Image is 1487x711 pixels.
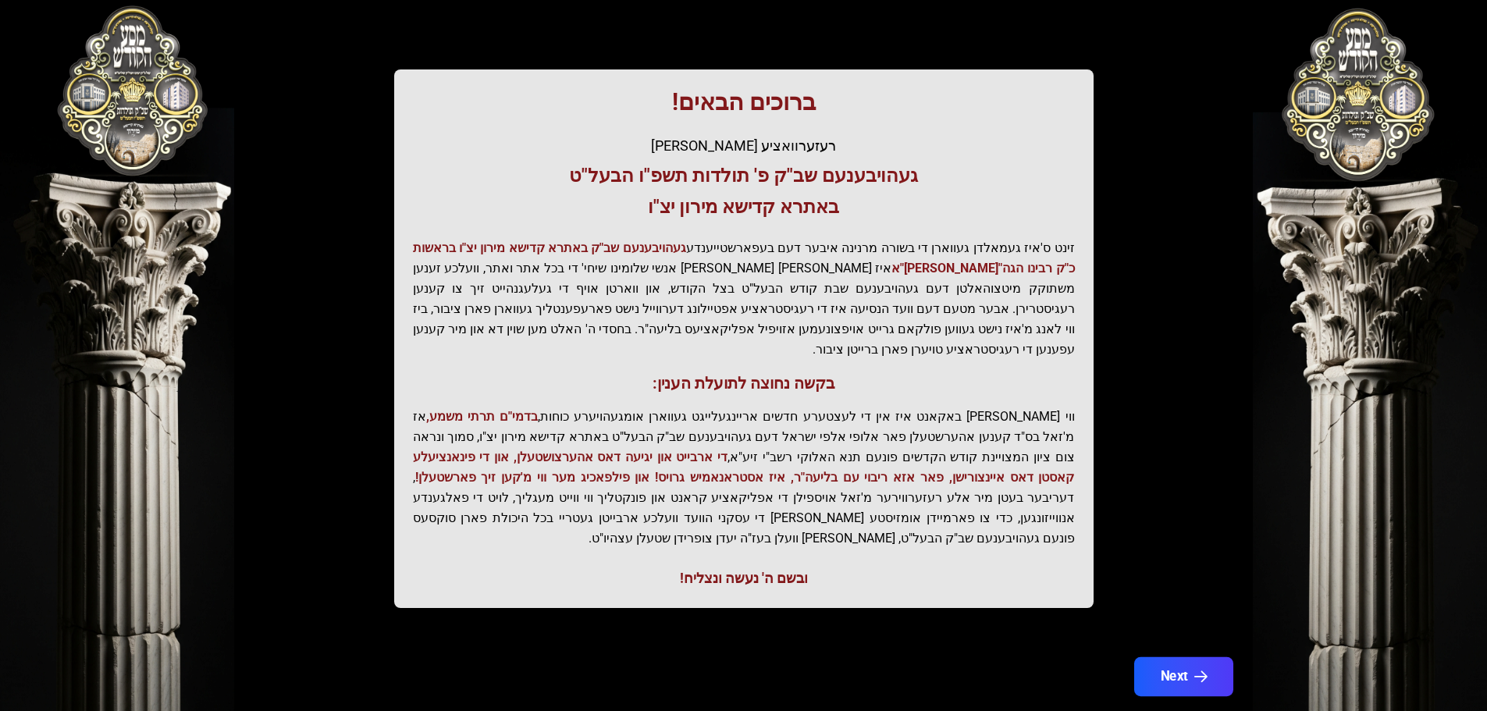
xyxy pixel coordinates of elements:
[413,194,1075,219] h3: באתרא קדישא מירון יצ"ו
[413,163,1075,188] h3: געהויבענעם שב"ק פ' תולדות תשפ"ו הבעל"ט
[413,88,1075,116] h1: ברוכים הבאים!
[413,240,1075,276] span: געהויבענעם שב"ק באתרא קדישא מירון יצ"ו בראשות כ"ק רבינו הגה"[PERSON_NAME]"א
[413,567,1075,589] div: ובשם ה' נעשה ונצליח!
[413,135,1075,157] div: רעזערוואציע [PERSON_NAME]
[413,238,1075,360] p: זינט ס'איז געמאלדן געווארן די בשורה מרנינה איבער דעם בעפארשטייענדע איז [PERSON_NAME] [PERSON_NAME...
[1133,657,1233,696] button: Next
[413,407,1075,549] p: ווי [PERSON_NAME] באקאנט איז אין די לעצטערע חדשים אריינגעלייגט געווארן אומגעהויערע כוחות, אז מ'זא...
[413,450,1075,485] span: די ארבייט און יגיעה דאס אהערצושטעלן, און די פינאנציעלע קאסטן דאס איינצורישן, פאר אזא ריבוי עם בלי...
[426,409,538,424] span: בדמי"ם תרתי משמע,
[413,372,1075,394] h3: בקשה נחוצה לתועלת הענין:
